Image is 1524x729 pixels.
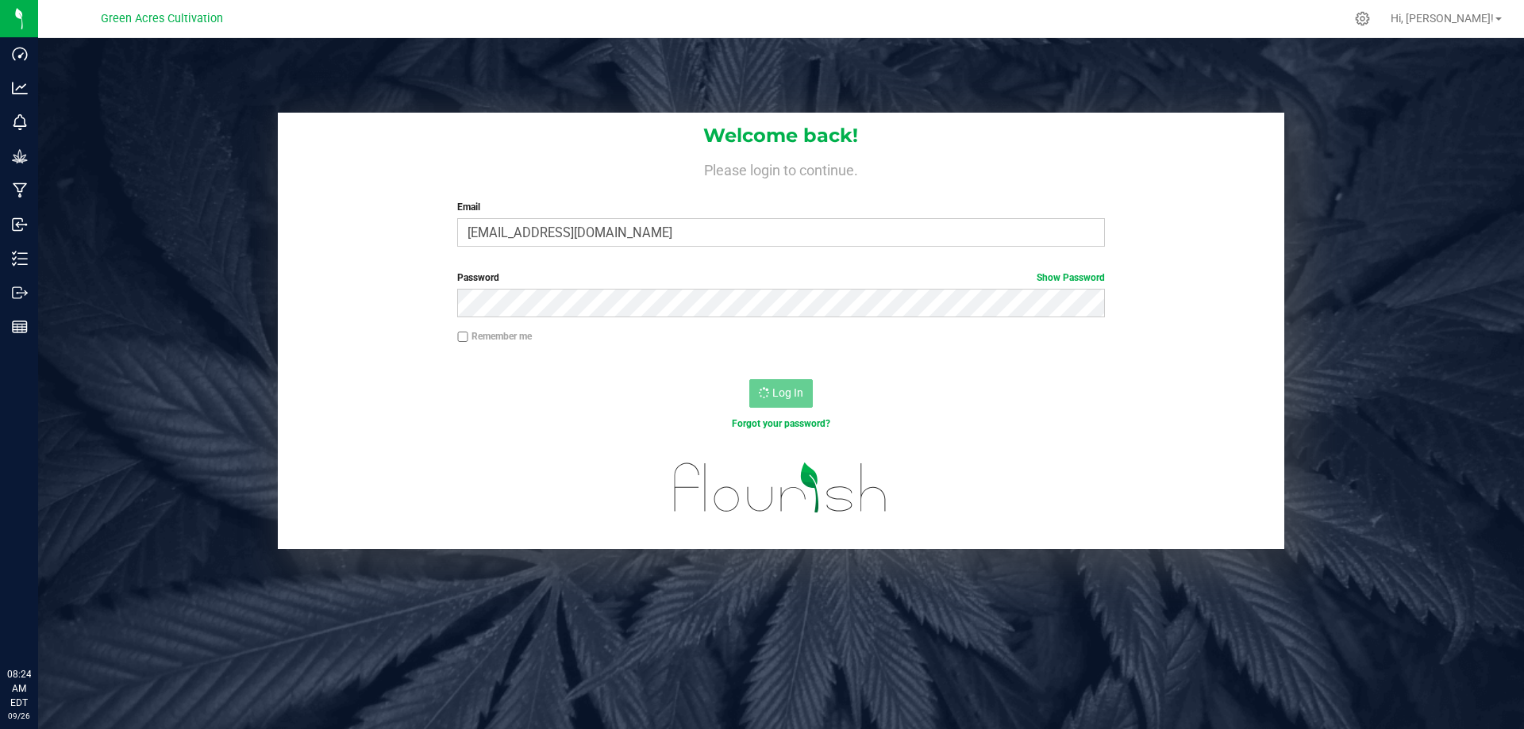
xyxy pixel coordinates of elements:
[47,600,66,619] iframe: Resource center unread badge
[16,602,63,650] iframe: Resource center
[278,159,1284,178] h4: Please login to continue.
[12,46,28,62] inline-svg: Dashboard
[12,182,28,198] inline-svg: Manufacturing
[655,447,906,528] img: flourish_logo.svg
[1037,272,1105,283] a: Show Password
[1353,11,1372,26] div: Manage settings
[7,667,31,710] p: 08:24 AM EDT
[12,319,28,335] inline-svg: Reports
[457,332,468,343] input: Remember me
[457,200,1104,214] label: Email
[457,272,499,283] span: Password
[749,379,813,408] button: Log In
[772,386,803,399] span: Log In
[1391,12,1494,25] span: Hi, [PERSON_NAME]!
[457,329,532,343] label: Remember me
[12,251,28,267] inline-svg: Inventory
[12,217,28,232] inline-svg: Inbound
[7,710,31,722] p: 09/26
[12,285,28,301] inline-svg: Outbound
[278,125,1284,146] h1: Welcome back!
[12,114,28,130] inline-svg: Monitoring
[12,148,28,164] inline-svg: Grow
[732,418,830,429] a: Forgot your password?
[101,12,223,25] span: Green Acres Cultivation
[12,80,28,96] inline-svg: Analytics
